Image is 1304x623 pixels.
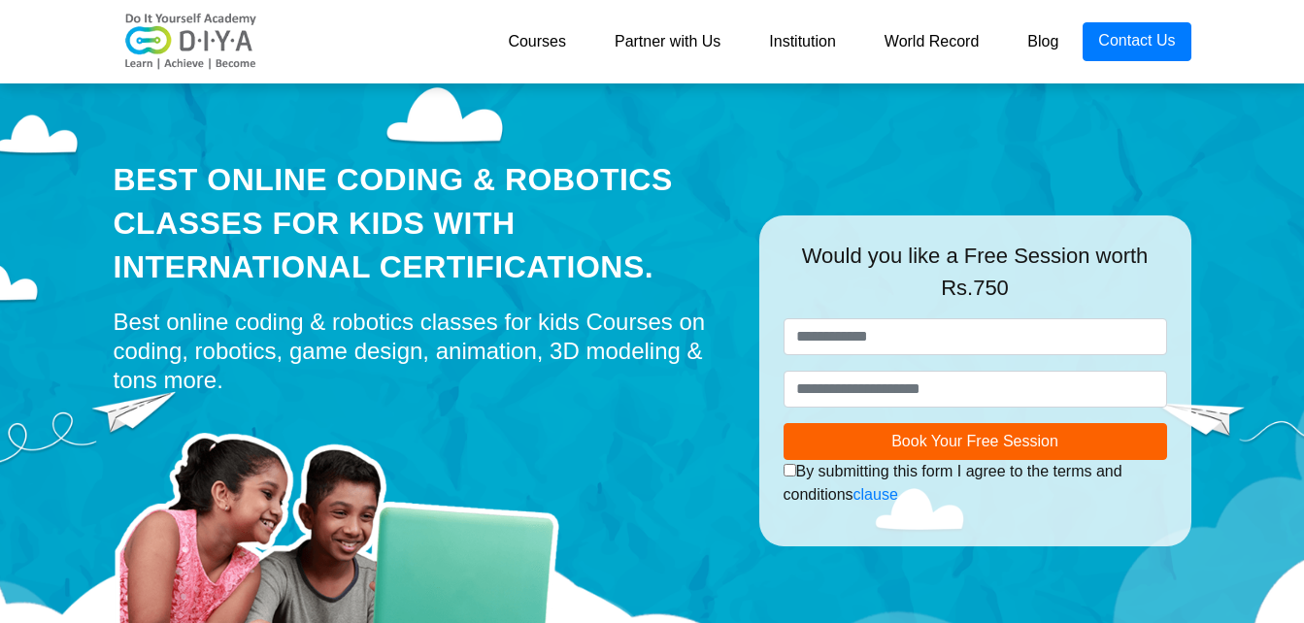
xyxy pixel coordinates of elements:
[860,22,1004,61] a: World Record
[745,22,859,61] a: Institution
[484,22,590,61] a: Courses
[784,460,1167,507] div: By submitting this form I agree to the terms and conditions
[114,13,269,71] img: logo-v2.png
[891,433,1058,449] span: Book Your Free Session
[784,423,1167,460] button: Book Your Free Session
[114,308,730,395] div: Best online coding & robotics classes for kids Courses on coding, robotics, game design, animatio...
[590,22,745,61] a: Partner with Us
[114,158,730,288] div: Best Online Coding & Robotics Classes for kids with International Certifications.
[1003,22,1083,61] a: Blog
[853,486,898,503] a: clause
[1083,22,1190,61] a: Contact Us
[784,240,1167,318] div: Would you like a Free Session worth Rs.750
